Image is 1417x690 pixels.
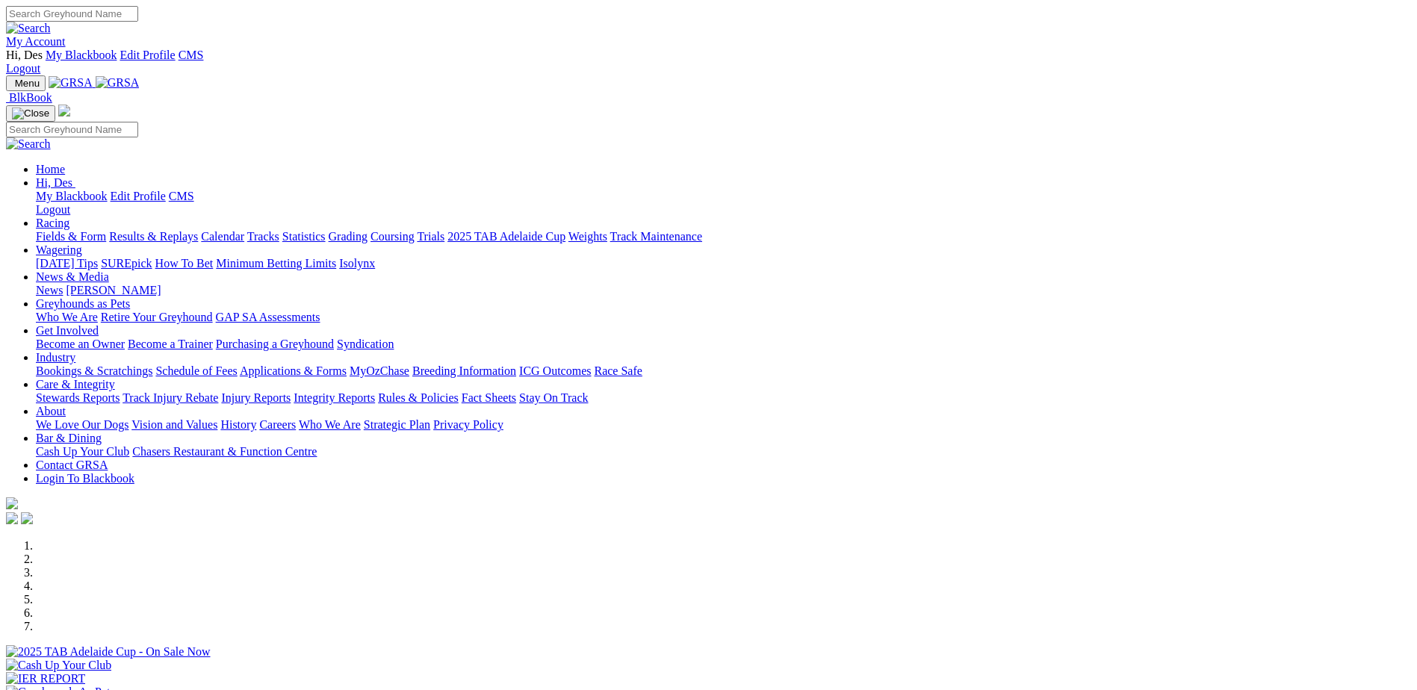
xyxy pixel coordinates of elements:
[433,418,503,431] a: Privacy Policy
[155,364,237,377] a: Schedule of Fees
[6,672,85,686] img: IER REPORT
[21,512,33,524] img: twitter.svg
[36,432,102,444] a: Bar & Dining
[101,311,213,323] a: Retire Your Greyhound
[6,75,46,91] button: Toggle navigation
[58,105,70,116] img: logo-grsa-white.png
[36,338,1411,351] div: Get Involved
[36,418,1411,432] div: About
[36,284,1411,297] div: News & Media
[49,76,93,90] img: GRSA
[6,22,51,35] img: Search
[36,472,134,485] a: Login To Blackbook
[36,190,1411,217] div: Hi, Des
[179,49,204,61] a: CMS
[12,108,49,119] img: Close
[128,338,213,350] a: Become a Trainer
[462,391,516,404] a: Fact Sheets
[132,445,317,458] a: Chasers Restaurant & Function Centre
[247,230,279,243] a: Tracks
[36,351,75,364] a: Industry
[610,230,702,243] a: Track Maintenance
[36,230,1411,243] div: Racing
[96,76,140,90] img: GRSA
[36,284,63,296] a: News
[36,163,65,175] a: Home
[447,230,565,243] a: 2025 TAB Adelaide Cup
[370,230,415,243] a: Coursing
[155,257,214,270] a: How To Bet
[36,176,72,189] span: Hi, Des
[220,418,256,431] a: History
[36,230,106,243] a: Fields & Form
[36,418,128,431] a: We Love Our Dogs
[6,49,1411,75] div: My Account
[6,49,43,61] span: Hi, Des
[6,6,138,22] input: Search
[46,49,117,61] a: My Blackbook
[6,35,66,48] a: My Account
[6,137,51,151] img: Search
[36,217,69,229] a: Racing
[282,230,326,243] a: Statistics
[36,378,115,391] a: Care & Integrity
[36,176,75,189] a: Hi, Des
[36,324,99,337] a: Get Involved
[378,391,459,404] a: Rules & Policies
[36,257,1411,270] div: Wagering
[36,391,1411,405] div: Care & Integrity
[519,391,588,404] a: Stay On Track
[36,459,108,471] a: Contact GRSA
[36,311,98,323] a: Who We Are
[15,78,40,89] span: Menu
[339,257,375,270] a: Isolynx
[240,364,347,377] a: Applications & Forms
[9,91,52,104] span: BlkBook
[216,311,320,323] a: GAP SA Assessments
[36,391,120,404] a: Stewards Reports
[36,364,152,377] a: Bookings & Scratchings
[216,257,336,270] a: Minimum Betting Limits
[101,257,152,270] a: SUREpick
[131,418,217,431] a: Vision and Values
[6,645,211,659] img: 2025 TAB Adelaide Cup - On Sale Now
[36,190,108,202] a: My Blackbook
[36,311,1411,324] div: Greyhounds as Pets
[36,270,109,283] a: News & Media
[36,405,66,417] a: About
[66,284,161,296] a: [PERSON_NAME]
[6,105,55,122] button: Toggle navigation
[337,338,394,350] a: Syndication
[6,659,111,672] img: Cash Up Your Club
[6,62,40,75] a: Logout
[169,190,194,202] a: CMS
[36,338,125,350] a: Become an Owner
[36,257,98,270] a: [DATE] Tips
[6,512,18,524] img: facebook.svg
[36,364,1411,378] div: Industry
[221,391,291,404] a: Injury Reports
[329,230,368,243] a: Grading
[201,230,244,243] a: Calendar
[299,418,361,431] a: Who We Are
[36,297,130,310] a: Greyhounds as Pets
[36,243,82,256] a: Wagering
[412,364,516,377] a: Breeding Information
[519,364,591,377] a: ICG Outcomes
[6,91,52,104] a: BlkBook
[364,418,430,431] a: Strategic Plan
[417,230,444,243] a: Trials
[123,391,218,404] a: Track Injury Rebate
[6,122,138,137] input: Search
[111,190,166,202] a: Edit Profile
[594,364,642,377] a: Race Safe
[568,230,607,243] a: Weights
[36,203,70,216] a: Logout
[350,364,409,377] a: MyOzChase
[36,445,1411,459] div: Bar & Dining
[216,338,334,350] a: Purchasing a Greyhound
[6,497,18,509] img: logo-grsa-white.png
[120,49,175,61] a: Edit Profile
[109,230,198,243] a: Results & Replays
[294,391,375,404] a: Integrity Reports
